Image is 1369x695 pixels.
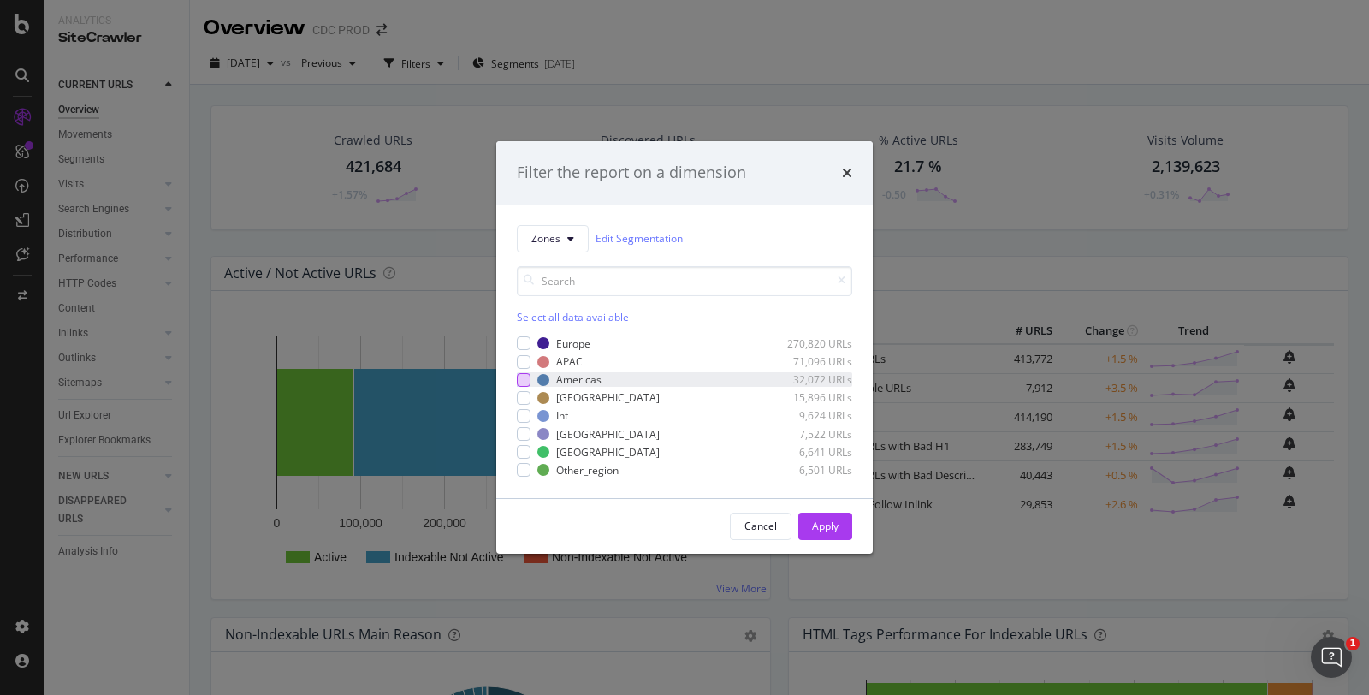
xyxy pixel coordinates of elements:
[556,427,660,442] div: [GEOGRAPHIC_DATA]
[596,229,683,247] a: Edit Segmentation
[556,354,583,369] div: APAC
[496,141,873,554] div: modal
[556,336,590,351] div: Europe
[556,408,568,423] div: Int
[768,408,852,423] div: 9,624 URLs
[768,445,852,460] div: 6,641 URLs
[768,354,852,369] div: 71,096 URLs
[556,390,660,405] div: [GEOGRAPHIC_DATA]
[517,225,589,252] button: Zones
[744,519,777,533] div: Cancel
[768,336,852,351] div: 270,820 URLs
[1311,637,1352,678] iframe: Intercom live chat
[556,372,602,387] div: Americas
[730,513,791,540] button: Cancel
[517,310,852,324] div: Select all data available
[556,463,619,478] div: Other_region
[768,390,852,405] div: 15,896 URLs
[768,463,852,478] div: 6,501 URLs
[517,162,746,184] div: Filter the report on a dimension
[556,445,660,460] div: [GEOGRAPHIC_DATA]
[531,231,560,246] span: Zones
[517,266,852,296] input: Search
[1346,637,1360,650] span: 1
[842,162,852,184] div: times
[798,513,852,540] button: Apply
[768,427,852,442] div: 7,522 URLs
[768,372,852,387] div: 32,072 URLs
[812,519,839,533] div: Apply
